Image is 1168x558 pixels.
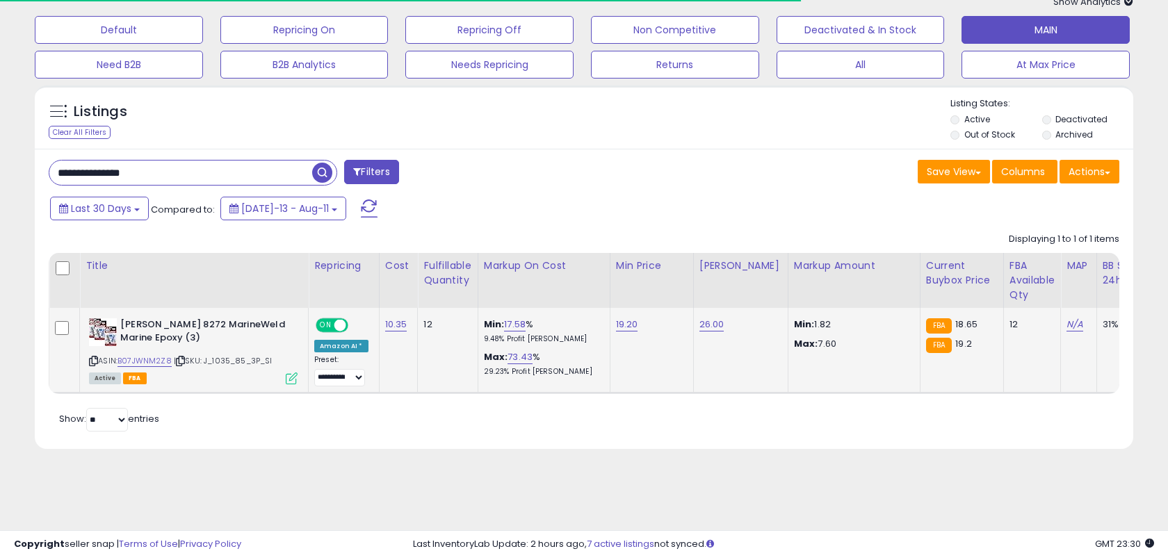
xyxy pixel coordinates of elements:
[484,351,599,377] div: %
[119,537,178,550] a: Terms of Use
[1009,233,1119,246] div: Displaying 1 to 1 of 1 items
[220,197,346,220] button: [DATE]-13 - Aug-11
[413,538,1154,551] div: Last InventoryLab Update: 2 hours ago, not synced.
[385,259,412,273] div: Cost
[616,259,688,273] div: Min Price
[1103,259,1153,288] div: BB Share 24h.
[74,102,127,122] h5: Listings
[35,51,203,79] button: Need B2B
[241,202,329,215] span: [DATE]-13 - Aug-11
[587,537,654,550] a: 7 active listings
[50,197,149,220] button: Last 30 Days
[14,537,65,550] strong: Copyright
[794,318,909,331] p: 1.82
[117,355,172,367] a: B07JWNM2Z8
[314,259,373,273] div: Repricing
[508,350,533,364] a: 73.43
[777,51,945,79] button: All
[89,318,298,383] div: ASIN:
[344,160,398,184] button: Filters
[1103,318,1149,331] div: 31%
[1066,259,1090,273] div: MAP
[123,372,147,384] span: FBA
[992,160,1057,183] button: Columns
[484,318,599,344] div: %
[955,318,978,331] span: 18.65
[1009,259,1055,302] div: FBA Available Qty
[220,51,389,79] button: B2B Analytics
[1009,318,1050,331] div: 12
[504,318,526,331] a: 17.58
[405,16,574,44] button: Repricing Off
[405,51,574,79] button: Needs Repricing
[314,355,368,386] div: Preset:
[317,320,334,331] span: ON
[151,203,215,216] span: Compared to:
[89,318,117,346] img: 51QZIEr1i+L._SL40_.jpg
[1066,318,1083,331] a: N/A
[794,338,909,350] p: 7.60
[120,318,289,347] b: [PERSON_NAME] 8272 MarineWeld Marine Epoxy (3)
[484,259,604,273] div: Markup on Cost
[962,51,1130,79] button: At Max Price
[964,129,1015,140] label: Out of Stock
[616,318,638,331] a: 19.20
[35,16,203,44] button: Default
[1055,129,1093,140] label: Archived
[346,320,368,331] span: OFF
[89,372,121,384] span: All listings currently available for purchase on Amazon
[591,16,759,44] button: Non Competitive
[220,16,389,44] button: Repricing On
[314,340,368,352] div: Amazon AI *
[59,412,159,425] span: Show: entries
[1055,113,1108,125] label: Deactivated
[699,259,782,273] div: [PERSON_NAME]
[926,338,952,353] small: FBA
[174,355,273,366] span: | SKU: J_1035_85_3P_SI
[385,318,407,331] a: 10.35
[794,259,914,273] div: Markup Amount
[591,51,759,79] button: Returns
[86,259,302,273] div: Title
[484,334,599,344] p: 9.48% Profit [PERSON_NAME]
[49,126,111,139] div: Clear All Filters
[1095,537,1154,550] span: 2025-09-11 23:30 GMT
[484,367,599,377] p: 29.23% Profit [PERSON_NAME]
[794,337,818,350] strong: Max:
[14,538,241,551] div: seller snap | |
[955,337,972,350] span: 19.2
[478,253,610,308] th: The percentage added to the cost of goods (COGS) that forms the calculator for Min & Max prices.
[484,318,505,331] b: Min:
[777,16,945,44] button: Deactivated & In Stock
[180,537,241,550] a: Privacy Policy
[423,318,467,331] div: 12
[699,318,724,331] a: 26.00
[484,350,508,363] b: Max:
[950,97,1133,110] p: Listing States:
[918,160,990,183] button: Save View
[423,259,471,288] div: Fulfillable Quantity
[71,202,131,215] span: Last 30 Days
[964,113,990,125] label: Active
[1001,165,1045,179] span: Columns
[1060,160,1119,183] button: Actions
[962,16,1130,44] button: MAIN
[926,259,998,288] div: Current Buybox Price
[926,318,952,334] small: FBA
[794,318,815,331] strong: Min:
